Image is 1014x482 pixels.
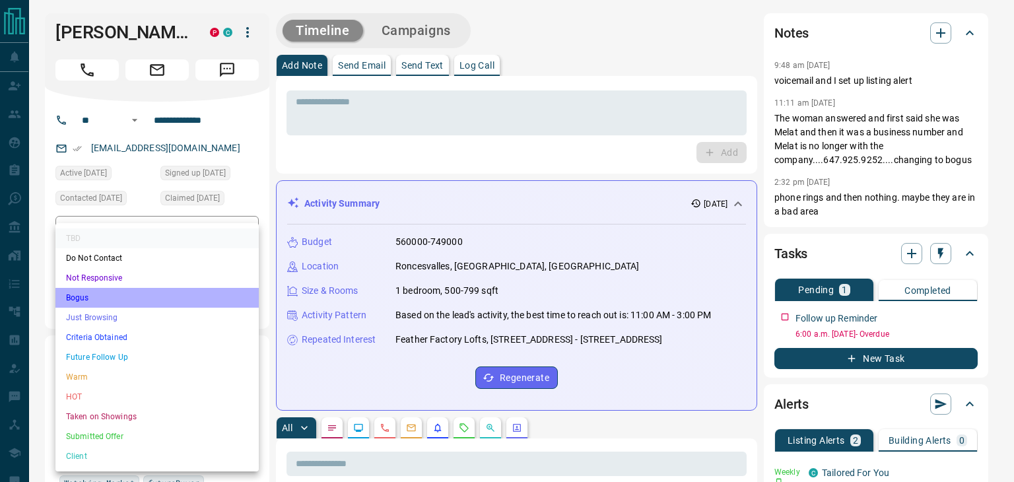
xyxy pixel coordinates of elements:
li: HOT [55,387,259,407]
li: Future Follow Up [55,347,259,367]
li: Bogus [55,288,259,308]
li: Criteria Obtained [55,327,259,347]
li: Just Browsing [55,308,259,327]
li: Warm [55,367,259,387]
li: Do Not Contact [55,248,259,268]
li: Taken on Showings [55,407,259,427]
li: Submitted Offer [55,427,259,446]
li: Client [55,446,259,466]
li: Not Responsive [55,268,259,288]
